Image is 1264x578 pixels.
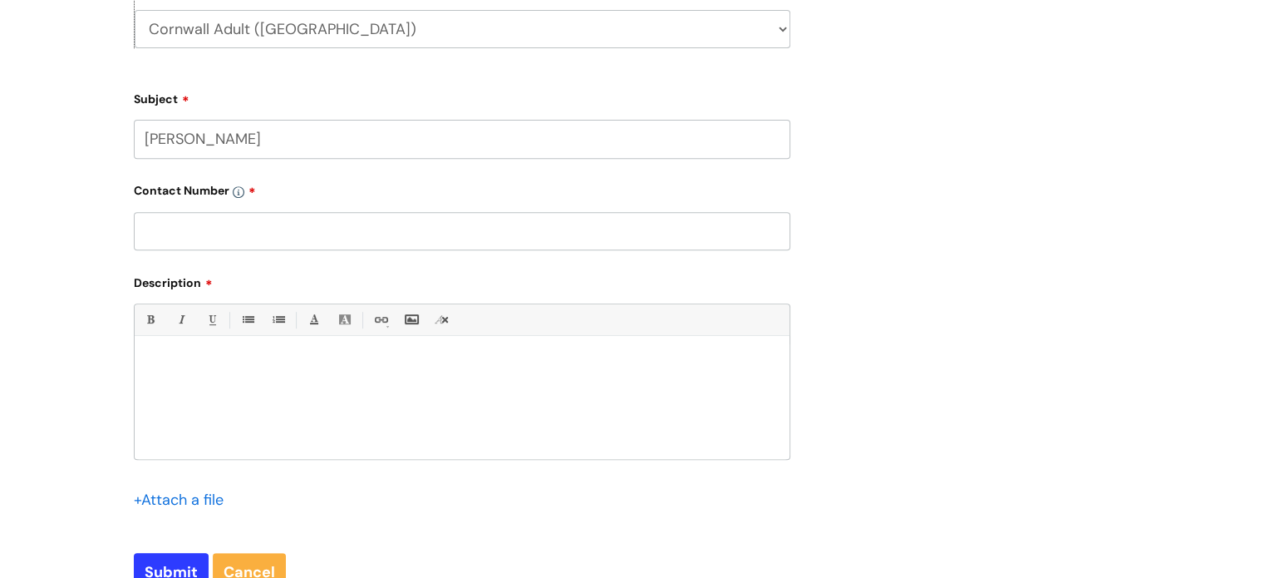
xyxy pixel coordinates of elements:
[237,309,258,330] a: • Unordered List (Ctrl-Shift-7)
[201,309,222,330] a: Underline(Ctrl-U)
[134,86,790,106] label: Subject
[370,309,391,330] a: Link
[170,309,191,330] a: Italic (Ctrl-I)
[134,487,234,513] div: Attach a file
[431,309,452,330] a: Remove formatting (Ctrl-\)
[334,309,355,330] a: Back Color
[134,178,790,198] label: Contact Number
[233,186,244,198] img: info-icon.svg
[134,270,790,290] label: Description
[140,309,160,330] a: Bold (Ctrl-B)
[401,309,421,330] a: Insert Image...
[303,309,324,330] a: Font Color
[268,309,288,330] a: 1. Ordered List (Ctrl-Shift-8)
